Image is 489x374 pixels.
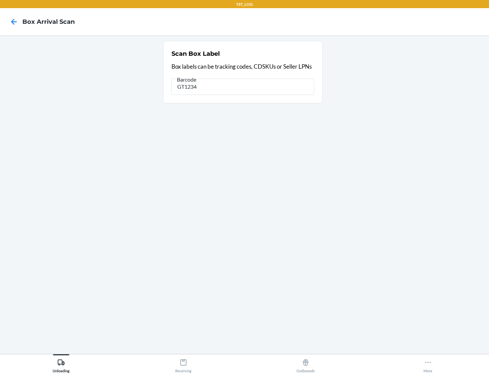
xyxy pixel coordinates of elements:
[171,62,314,71] p: Box labels can be tracking codes, CDSKUs or Seller LPNs
[22,17,75,26] h4: Box Arrival Scan
[175,356,192,373] div: Receiving
[176,76,197,83] span: Barcode
[122,354,244,373] button: Receiving
[367,354,489,373] button: More
[244,354,367,373] button: Outbounds
[171,49,220,58] h2: Scan Box Label
[53,356,70,373] div: Unloading
[296,356,315,373] div: Outbounds
[423,356,432,373] div: More
[171,79,314,95] input: Barcode
[236,1,253,7] p: TST_LOG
